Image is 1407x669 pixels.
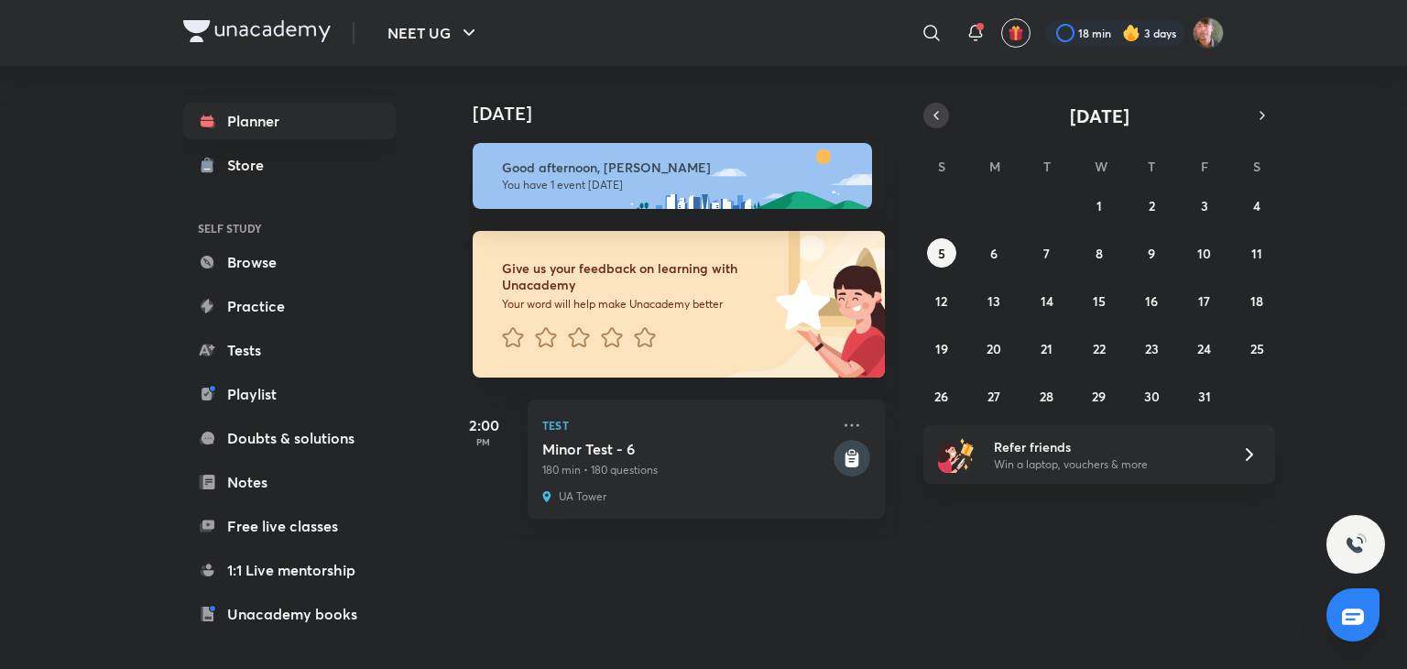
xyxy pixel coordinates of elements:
[1148,158,1155,175] abbr: Thursday
[1041,292,1053,310] abbr: October 14, 2025
[183,376,396,412] a: Playlist
[994,437,1219,456] h6: Refer friends
[1148,245,1155,262] abbr: October 9, 2025
[1032,238,1062,268] button: October 7, 2025
[714,231,885,378] img: feedback_image
[1085,334,1114,363] button: October 22, 2025
[183,596,396,632] a: Unacademy books
[1085,191,1114,220] button: October 1, 2025
[1093,340,1106,357] abbr: October 22, 2025
[183,103,396,139] a: Planner
[1095,158,1107,175] abbr: Wednesday
[1242,191,1271,220] button: October 4, 2025
[1041,340,1053,357] abbr: October 21, 2025
[183,332,396,368] a: Tests
[1085,238,1114,268] button: October 8, 2025
[502,159,856,176] h6: Good afternoon, [PERSON_NAME]
[927,381,956,411] button: October 26, 2025
[183,464,396,500] a: Notes
[502,260,769,293] h6: Give us your feedback on learning with Unacademy
[987,340,1001,357] abbr: October 20, 2025
[183,288,396,324] a: Practice
[1096,245,1103,262] abbr: October 8, 2025
[227,154,275,176] div: Store
[1193,17,1224,49] img: Ravii
[183,552,396,588] a: 1:1 Live mentorship
[183,420,396,456] a: Doubts & solutions
[1144,388,1160,405] abbr: October 30, 2025
[1043,245,1050,262] abbr: October 7, 2025
[990,245,998,262] abbr: October 6, 2025
[1137,381,1166,411] button: October 30, 2025
[1085,381,1114,411] button: October 29, 2025
[949,103,1249,128] button: [DATE]
[183,20,331,47] a: Company Logo
[473,143,872,209] img: afternoon
[927,286,956,315] button: October 12, 2025
[542,414,830,436] p: Test
[1345,533,1367,555] img: ttu
[1251,245,1262,262] abbr: October 11, 2025
[376,15,491,51] button: NEET UG
[1201,197,1208,214] abbr: October 3, 2025
[1032,381,1062,411] button: October 28, 2025
[183,508,396,544] a: Free live classes
[1253,158,1260,175] abbr: Saturday
[989,158,1000,175] abbr: Monday
[927,334,956,363] button: October 19, 2025
[1137,191,1166,220] button: October 2, 2025
[1197,340,1211,357] abbr: October 24, 2025
[1197,245,1211,262] abbr: October 10, 2025
[927,238,956,268] button: October 5, 2025
[934,388,948,405] abbr: October 26, 2025
[938,158,945,175] abbr: Sunday
[1122,24,1140,42] img: streak
[1253,197,1260,214] abbr: October 4, 2025
[183,147,396,183] a: Store
[938,245,945,262] abbr: October 5, 2025
[1242,286,1271,315] button: October 18, 2025
[979,238,1009,268] button: October 6, 2025
[1242,334,1271,363] button: October 25, 2025
[1096,197,1102,214] abbr: October 1, 2025
[559,489,606,504] p: UA Tower
[1190,334,1219,363] button: October 24, 2025
[542,489,551,504] img: venue-location
[447,414,520,436] h5: 2:00
[473,103,903,125] h4: [DATE]
[1190,286,1219,315] button: October 17, 2025
[979,381,1009,411] button: October 27, 2025
[1137,334,1166,363] button: October 23, 2025
[1137,238,1166,268] button: October 9, 2025
[1008,25,1024,41] img: avatar
[1242,238,1271,268] button: October 11, 2025
[1032,334,1062,363] button: October 21, 2025
[542,440,830,458] h5: Minor Test - 6
[987,292,1000,310] abbr: October 13, 2025
[1040,388,1053,405] abbr: October 28, 2025
[1250,292,1263,310] abbr: October 18, 2025
[979,286,1009,315] button: October 13, 2025
[1001,18,1031,48] button: avatar
[994,456,1219,473] p: Win a laptop, vouchers & more
[502,178,856,192] p: You have 1 event [DATE]
[1201,158,1208,175] abbr: Friday
[502,297,769,312] p: Your word will help make Unacademy better
[1145,340,1159,357] abbr: October 23, 2025
[1085,286,1114,315] button: October 15, 2025
[979,334,1009,363] button: October 20, 2025
[1093,292,1106,310] abbr: October 15, 2025
[1250,340,1264,357] abbr: October 25, 2025
[1145,292,1158,310] abbr: October 16, 2025
[542,462,830,478] p: 180 min • 180 questions
[1190,381,1219,411] button: October 31, 2025
[183,244,396,280] a: Browse
[1198,388,1211,405] abbr: October 31, 2025
[1043,158,1051,175] abbr: Tuesday
[1190,191,1219,220] button: October 3, 2025
[987,388,1000,405] abbr: October 27, 2025
[183,20,331,42] img: Company Logo
[1190,238,1219,268] button: October 10, 2025
[1137,286,1166,315] button: October 16, 2025
[1149,197,1155,214] abbr: October 2, 2025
